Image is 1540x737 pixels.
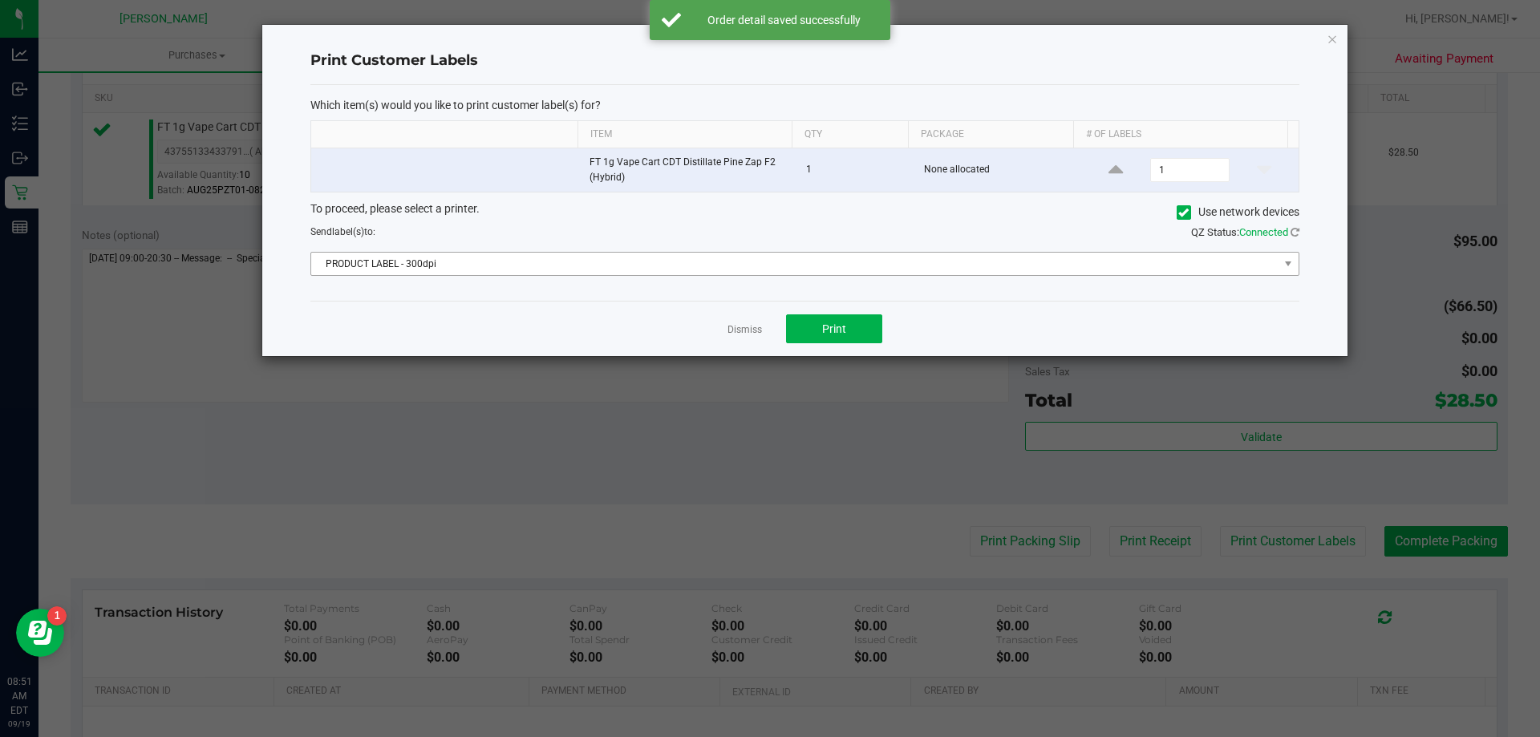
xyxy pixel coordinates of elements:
[1239,226,1288,238] span: Connected
[690,12,878,28] div: Order detail saved successfully
[310,98,1299,112] p: Which item(s) would you like to print customer label(s) for?
[310,51,1299,71] h4: Print Customer Labels
[914,148,1082,192] td: None allocated
[908,121,1073,148] th: Package
[727,323,762,337] a: Dismiss
[47,606,67,626] iframe: Resource center unread badge
[792,121,908,148] th: Qty
[310,226,375,237] span: Send to:
[796,148,914,192] td: 1
[580,148,796,192] td: FT 1g Vape Cart CDT Distillate Pine Zap F2 (Hybrid)
[786,314,882,343] button: Print
[298,200,1311,225] div: To proceed, please select a printer.
[332,226,364,237] span: label(s)
[1191,226,1299,238] span: QZ Status:
[577,121,792,148] th: Item
[1073,121,1287,148] th: # of labels
[1177,204,1299,221] label: Use network devices
[822,322,846,335] span: Print
[311,253,1279,275] span: PRODUCT LABEL - 300dpi
[16,609,64,657] iframe: Resource center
